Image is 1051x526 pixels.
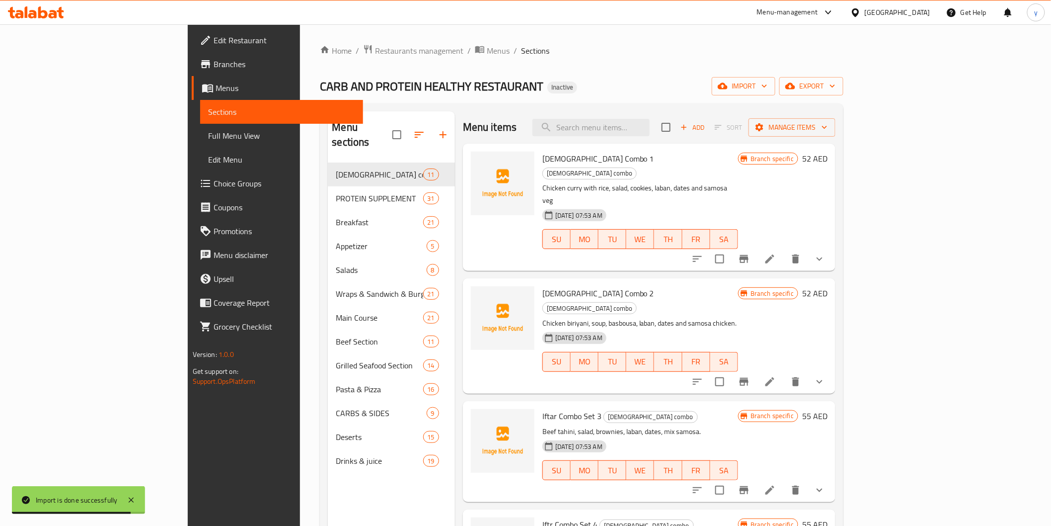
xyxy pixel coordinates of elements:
[784,478,808,502] button: delete
[747,411,798,421] span: Branch specific
[487,45,510,57] span: Menus
[336,312,423,324] span: Main Course
[732,370,756,394] button: Branch-specific-item
[328,425,454,449] div: Deserts15
[543,303,636,314] span: [DEMOGRAPHIC_DATA] combo
[575,354,595,369] span: MO
[802,286,827,300] h6: 52 AED
[424,433,439,442] span: 15
[685,370,709,394] button: sort-choices
[192,195,363,219] a: Coupons
[603,411,698,423] div: Iftar combo
[551,211,606,220] span: [DATE] 07:53 AM
[328,306,454,330] div: Main Course21
[626,352,654,372] button: WE
[709,480,730,501] span: Select to update
[424,456,439,466] span: 19
[336,336,423,348] span: Beef Section
[216,82,355,94] span: Menus
[214,58,355,70] span: Branches
[784,370,808,394] button: delete
[336,192,423,204] span: PROTEIN SUPPLEMENT
[328,258,454,282] div: Salads8
[471,152,534,215] img: Iftar Combo 1
[532,119,650,136] input: search
[808,370,831,394] button: show more
[208,106,355,118] span: Sections
[682,352,710,372] button: FR
[712,77,775,95] button: import
[1034,7,1038,18] span: y
[602,463,622,478] span: TU
[336,383,423,395] div: Pasta & Pizza
[336,240,426,252] span: Appetizer
[336,431,423,443] span: Deserts
[423,312,439,324] div: items
[676,120,708,135] button: Add
[427,242,439,251] span: 5
[424,337,439,347] span: 11
[336,264,426,276] div: Salads
[714,232,734,247] span: SA
[654,460,682,480] button: TH
[764,253,776,265] a: Edit menu item
[36,495,117,506] div: Import is done successfully
[336,288,423,300] span: Wraps & Sandwich & Burgers
[214,34,355,46] span: Edit Restaurant
[571,352,599,372] button: MO
[320,44,843,57] nav: breadcrumb
[749,118,835,137] button: Manage items
[682,460,710,480] button: FR
[814,376,826,388] svg: Show Choices
[602,232,622,247] span: TU
[214,273,355,285] span: Upsell
[685,478,709,502] button: sort-choices
[431,123,455,147] button: Add section
[521,45,549,57] span: Sections
[604,411,697,423] span: [DEMOGRAPHIC_DATA] combo
[423,383,439,395] div: items
[214,225,355,237] span: Promotions
[571,460,599,480] button: MO
[424,385,439,394] span: 16
[756,121,827,134] span: Manage items
[630,232,650,247] span: WE
[471,286,534,350] img: Iftar Combo 2
[658,463,678,478] span: TH
[423,216,439,228] div: items
[407,123,431,147] span: Sort sections
[542,409,601,424] span: Iftar Combo Set 3
[542,229,571,249] button: SU
[802,152,827,166] h6: 52 AED
[654,229,682,249] button: TH
[709,249,730,269] span: Select to update
[747,289,798,298] span: Branch specific
[192,315,363,339] a: Grocery Checklist
[192,52,363,76] a: Branches
[732,478,756,502] button: Branch-specific-item
[514,45,517,57] li: /
[547,83,577,91] span: Inactive
[467,45,471,57] li: /
[328,449,454,473] div: Drinks & juice19
[214,201,355,213] span: Coupons
[328,234,454,258] div: Appetizer5
[427,265,439,275] span: 8
[709,371,730,392] span: Select to update
[599,352,626,372] button: TU
[336,216,423,228] span: Breakfast
[475,44,510,57] a: Menus
[686,354,706,369] span: FR
[808,247,831,271] button: show more
[710,352,738,372] button: SA
[547,354,567,369] span: SU
[424,170,439,179] span: 11
[542,168,637,179] div: Iftar combo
